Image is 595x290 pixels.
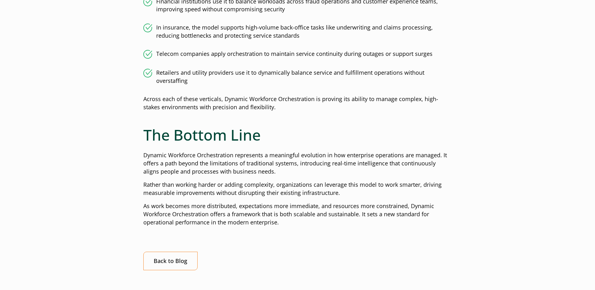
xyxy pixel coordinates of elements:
p: Rather than working harder or adding complexity, organizations can leverage this model to work sm... [143,181,452,197]
p: As work becomes more distributed, expectations more immediate, and resources more constrained, Dy... [143,202,452,227]
p: Dynamic Workforce Orchestration represents a meaningful evolution in how enterprise operations ar... [143,151,452,176]
a: Back to Blog [143,252,198,270]
li: Retailers and utility providers use it to dynamically balance service and fulfillment operations ... [143,69,452,85]
p: Across each of these verticals, Dynamic Workforce Orchestration is proving its ability to manage ... [143,95,452,111]
li: Telecom companies apply orchestration to maintain service continuity during outages or support su... [143,50,452,59]
li: In insurance, the model supports high-volume back-office tasks like underwriting and claims proce... [143,24,452,40]
h2: The Bottom Line [143,126,452,144]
